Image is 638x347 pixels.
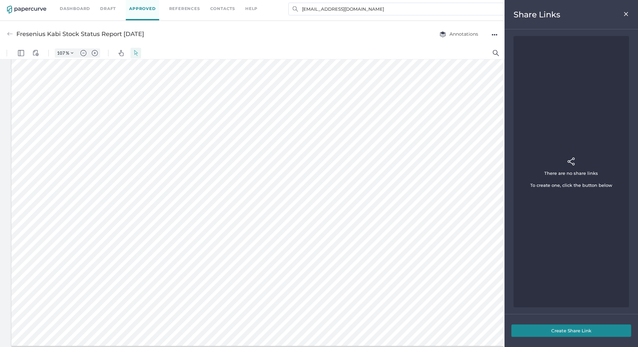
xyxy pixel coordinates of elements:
[169,5,200,12] a: References
[118,3,124,9] img: default-pan.svg
[18,3,24,9] img: default-leftsidepanel.svg
[71,5,73,7] img: chevron.svg
[210,5,235,12] a: Contacts
[525,170,618,176] div: There are no share links
[245,5,258,12] div: help
[439,31,478,37] span: Annotations
[439,31,446,37] img: annotation-layers.cc6d0e6b.svg
[492,30,498,39] div: ●●●
[60,5,90,12] a: Dashboard
[67,1,77,11] button: Zoom Controls
[92,3,98,9] img: default-plus.svg
[30,1,41,11] button: View Controls
[55,3,66,9] input: Set zoom
[89,1,100,11] button: Zoom in
[566,156,577,169] img: share-link-icon-white.86f99253.svg
[16,28,144,40] div: Fresenius Kabi Stock Status Report [DATE]
[433,28,485,40] button: Annotations
[133,3,139,9] img: default-select.svg
[130,1,141,11] button: Select
[511,324,631,337] button: Create Share Link
[7,6,46,14] img: papercurve-logo-colour.7244d18c.svg
[288,3,532,15] input: Search Workspace
[514,10,560,19] div: Share Links
[491,1,501,11] button: Search
[493,3,499,9] img: default-magnifying-glass.svg
[623,11,629,17] img: close.ba28c622.svg
[33,3,39,9] img: default-viewcontrols.svg
[7,31,13,37] img: back-arrow-grey.72011ae3.svg
[525,183,618,188] div: To create one, click the button below
[293,6,298,12] img: search.bf03fe8b.svg
[16,1,26,11] button: Panel
[100,5,116,12] a: Draft
[66,3,69,9] span: %
[78,1,89,11] button: Zoom out
[80,3,86,9] img: default-minus.svg
[116,1,126,11] button: Pan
